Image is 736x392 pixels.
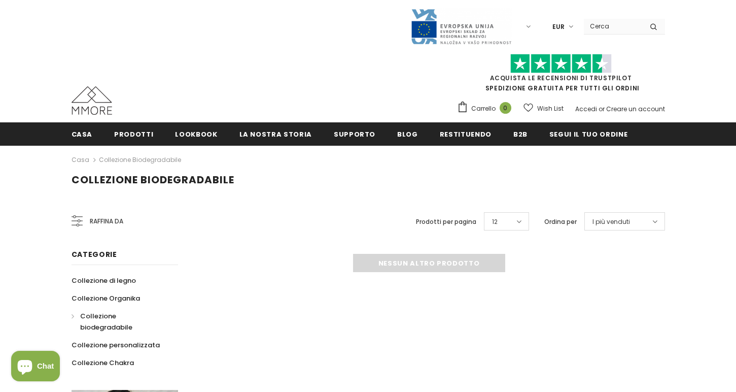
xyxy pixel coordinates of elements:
[72,358,134,368] span: Collezione Chakra
[552,22,565,32] span: EUR
[334,129,375,139] span: supporto
[72,293,140,303] span: Collezione Organika
[175,122,217,145] a: Lookbook
[457,101,516,116] a: Carrello 0
[114,129,153,139] span: Prodotti
[175,129,217,139] span: Lookbook
[397,122,418,145] a: Blog
[72,276,136,285] span: Collezione di legno
[523,100,564,117] a: Wish List
[575,105,597,113] a: Accedi
[490,74,632,82] a: Acquista le recensioni di TrustPilot
[334,122,375,145] a: supporto
[72,340,160,350] span: Collezione personalizzata
[416,217,476,227] label: Prodotti per pagina
[72,86,112,115] img: Casi MMORE
[239,129,312,139] span: La nostra storia
[599,105,605,113] span: or
[500,102,511,114] span: 0
[537,104,564,114] span: Wish List
[72,354,134,372] a: Collezione Chakra
[492,217,498,227] span: 12
[72,336,160,354] a: Collezione personalizzata
[592,217,630,227] span: I più venduti
[90,216,123,227] span: Raffina da
[72,307,167,336] a: Collezione biodegradabile
[440,122,492,145] a: Restituendo
[72,129,93,139] span: Casa
[544,217,577,227] label: Ordina per
[410,8,512,45] img: Javni Razpis
[72,249,117,259] span: Categorie
[440,129,492,139] span: Restituendo
[606,105,665,113] a: Creare un account
[457,58,665,92] span: SPEDIZIONE GRATUITA PER TUTTI GLI ORDINI
[72,154,89,166] a: Casa
[584,19,642,34] input: Search Site
[549,122,627,145] a: Segui il tuo ordine
[72,122,93,145] a: Casa
[410,22,512,30] a: Javni Razpis
[8,351,63,384] inbox-online-store-chat: Shopify online store chat
[549,129,627,139] span: Segui il tuo ordine
[72,173,234,187] span: Collezione biodegradabile
[239,122,312,145] a: La nostra storia
[114,122,153,145] a: Prodotti
[510,54,612,74] img: Fidati di Pilot Stars
[397,129,418,139] span: Blog
[72,289,140,307] a: Collezione Organika
[513,122,528,145] a: B2B
[80,311,132,332] span: Collezione biodegradabile
[471,104,496,114] span: Carrello
[72,272,136,289] a: Collezione di legno
[99,155,181,164] a: Collezione biodegradabile
[513,129,528,139] span: B2B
